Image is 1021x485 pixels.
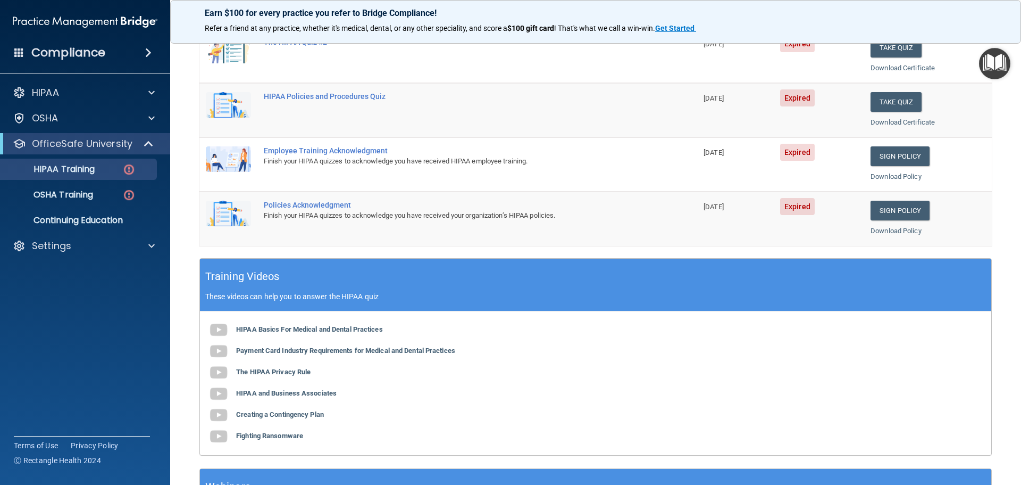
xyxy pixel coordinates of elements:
[264,201,644,209] div: Policies Acknowledgment
[14,455,101,466] span: Ⓒ Rectangle Health 2024
[871,92,922,112] button: Take Quiz
[71,440,119,451] a: Privacy Policy
[264,92,644,101] div: HIPAA Policies and Procedures Quiz
[979,48,1010,79] button: Open Resource Center
[236,368,311,376] b: The HIPAA Privacy Rule
[208,426,229,447] img: gray_youtube_icon.38fcd6cc.png
[780,144,815,161] span: Expired
[205,8,986,18] p: Earn $100 for every practice you refer to Bridge Compliance!
[32,86,59,99] p: HIPAA
[7,190,93,200] p: OSHA Training
[208,341,229,362] img: gray_youtube_icon.38fcd6cc.png
[122,163,136,176] img: danger-circle.6113f641.png
[554,24,655,32] span: ! That's what we call a win-win.
[655,24,696,32] a: Get Started
[704,203,724,211] span: [DATE]
[264,209,644,222] div: Finish your HIPAA quizzes to acknowledge you have received your organization’s HIPAA policies.
[236,325,383,333] b: HIPAA Basics For Medical and Dental Practices
[507,24,554,32] strong: $100 gift card
[32,137,132,150] p: OfficeSafe University
[871,146,930,166] a: Sign Policy
[13,137,154,150] a: OfficeSafe University
[7,164,95,175] p: HIPAA Training
[208,383,229,405] img: gray_youtube_icon.38fcd6cc.png
[236,432,303,440] b: Fighting Ransomware
[122,188,136,202] img: danger-circle.6113f641.png
[236,389,337,397] b: HIPAA and Business Associates
[13,11,157,32] img: PMB logo
[704,40,724,48] span: [DATE]
[780,89,815,106] span: Expired
[208,319,229,341] img: gray_youtube_icon.38fcd6cc.png
[208,405,229,426] img: gray_youtube_icon.38fcd6cc.png
[32,112,58,125] p: OSHA
[236,347,455,355] b: Payment Card Industry Requirements for Medical and Dental Practices
[264,155,644,168] div: Finish your HIPAA quizzes to acknowledge you have received HIPAA employee training.
[871,227,922,235] a: Download Policy
[205,267,280,286] h5: Training Videos
[13,240,155,252] a: Settings
[32,240,71,252] p: Settings
[780,198,815,215] span: Expired
[704,149,724,157] span: [DATE]
[31,45,105,60] h4: Compliance
[264,146,644,155] div: Employee Training Acknowledgment
[205,24,507,32] span: Refer a friend at any practice, whether it's medical, dental, or any other speciality, and score a
[208,362,229,383] img: gray_youtube_icon.38fcd6cc.png
[871,201,930,220] a: Sign Policy
[871,64,935,72] a: Download Certificate
[7,215,152,226] p: Continuing Education
[871,38,922,57] button: Take Quiz
[871,118,935,126] a: Download Certificate
[13,112,155,125] a: OSHA
[14,440,58,451] a: Terms of Use
[205,292,986,301] p: These videos can help you to answer the HIPAA quiz
[655,24,694,32] strong: Get Started
[13,86,155,99] a: HIPAA
[871,172,922,180] a: Download Policy
[704,94,724,102] span: [DATE]
[236,410,324,418] b: Creating a Contingency Plan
